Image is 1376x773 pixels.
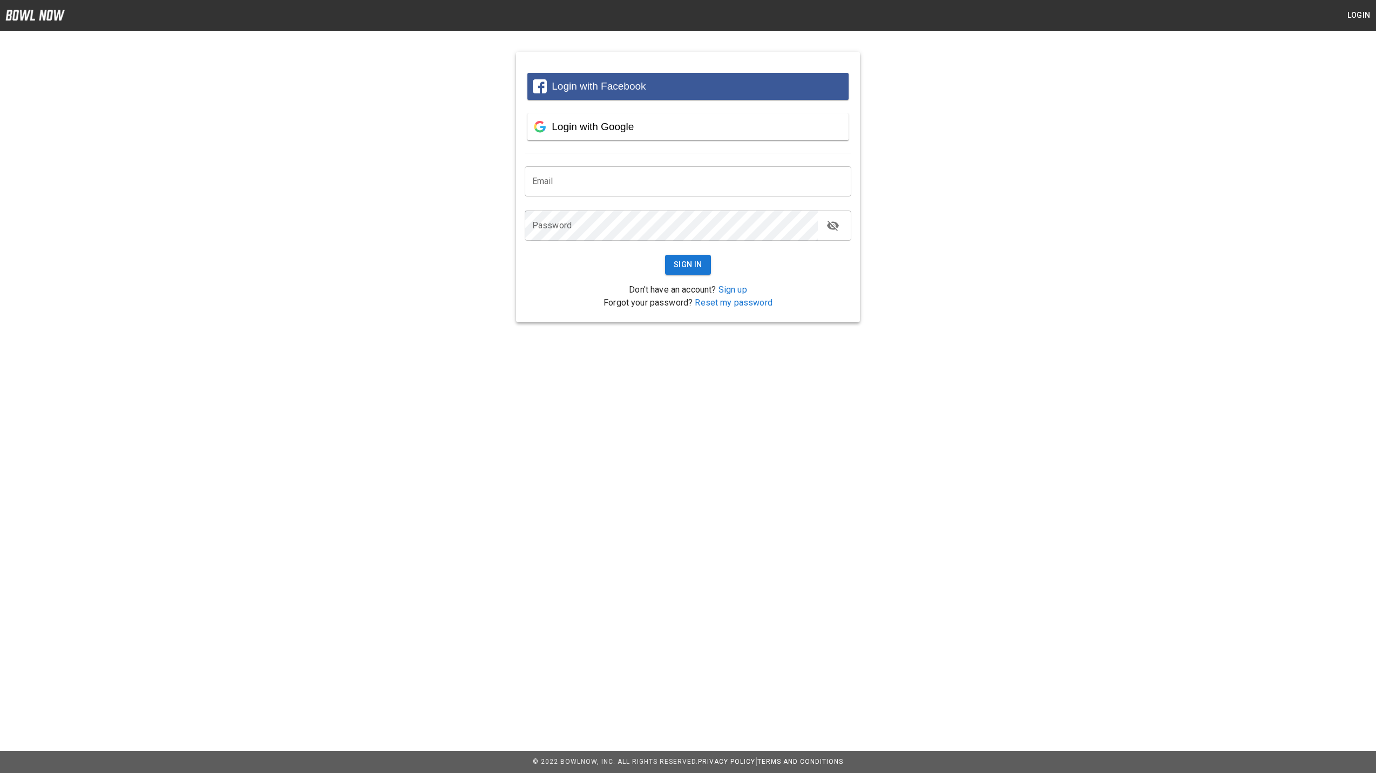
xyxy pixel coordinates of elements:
[5,10,65,21] img: logo
[527,73,849,100] button: Login with Facebook
[525,296,851,309] p: Forgot your password?
[552,121,634,132] span: Login with Google
[718,284,747,295] a: Sign up
[822,215,844,236] button: toggle password visibility
[695,297,772,308] a: Reset my password
[552,80,646,92] span: Login with Facebook
[525,283,851,296] p: Don't have an account?
[665,255,711,275] button: Sign In
[533,758,698,765] span: © 2022 BowlNow, Inc. All Rights Reserved.
[698,758,755,765] a: Privacy Policy
[757,758,843,765] a: Terms and Conditions
[1341,5,1376,25] button: Login
[527,113,849,140] button: Login with Google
